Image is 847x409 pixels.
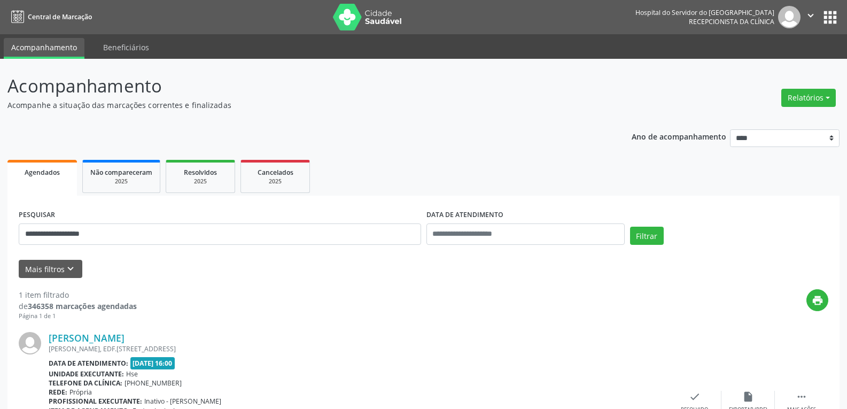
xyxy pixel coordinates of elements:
div: Página 1 de 1 [19,312,137,321]
div: 2025 [90,178,152,186]
button: Filtrar [630,227,664,245]
b: Profissional executante: [49,397,142,406]
b: Data de atendimento: [49,359,128,368]
span: Cancelados [258,168,293,177]
i: keyboard_arrow_down [65,263,76,275]
span: Própria [69,388,92,397]
div: 2025 [248,178,302,186]
label: PESQUISAR [19,207,55,223]
span: Não compareceram [90,168,152,177]
a: Acompanhamento [4,38,84,59]
p: Ano de acompanhamento [632,129,726,143]
div: 1 item filtrado [19,289,137,300]
b: Rede: [49,388,67,397]
p: Acompanhamento [7,73,590,99]
div: de [19,300,137,312]
span: Hse [126,369,138,379]
span: Central de Marcação [28,12,92,21]
button: Relatórios [781,89,836,107]
div: 2025 [174,178,227,186]
img: img [19,332,41,354]
div: [PERSON_NAME], EDF.[STREET_ADDRESS] [49,344,668,353]
b: Unidade executante: [49,369,124,379]
a: [PERSON_NAME] [49,332,125,344]
p: Acompanhe a situação das marcações correntes e finalizadas [7,99,590,111]
div: Hospital do Servidor do [GEOGRAPHIC_DATA] [635,8,774,17]
button: Mais filtroskeyboard_arrow_down [19,260,82,279]
i:  [796,391,807,403]
a: Central de Marcação [7,8,92,26]
span: Inativo - [PERSON_NAME] [144,397,221,406]
label: DATA DE ATENDIMENTO [426,207,503,223]
i: check [689,391,701,403]
b: Telefone da clínica: [49,379,122,388]
strong: 346358 marcações agendadas [28,301,137,311]
button:  [801,6,821,28]
span: Resolvidos [184,168,217,177]
i: insert_drive_file [742,391,754,403]
button: print [806,289,828,311]
i:  [805,10,817,21]
img: img [778,6,801,28]
span: Agendados [25,168,60,177]
i: print [812,295,823,306]
span: [PHONE_NUMBER] [125,379,182,388]
a: Beneficiários [96,38,157,57]
span: Recepcionista da clínica [689,17,774,26]
span: [DATE] 16:00 [130,357,175,369]
button: apps [821,8,840,27]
